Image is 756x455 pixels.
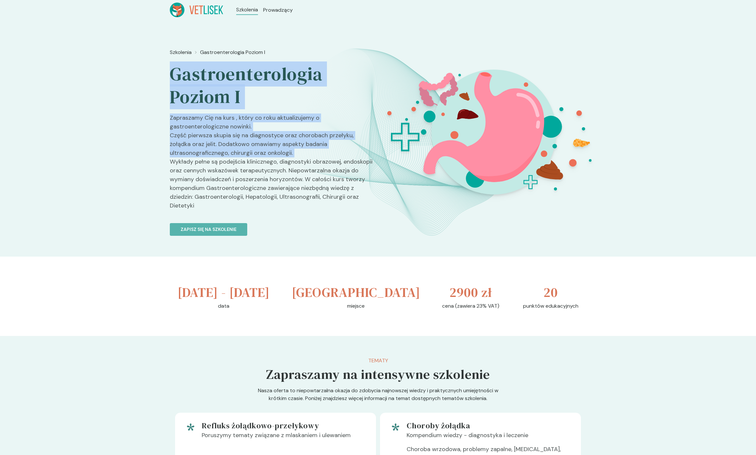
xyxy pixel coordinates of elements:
[181,226,236,233] p: Zapisz się na szkolenie
[347,302,365,310] p: miejsce
[170,63,373,108] h2: Gastroenterologia Poziom I
[266,365,490,384] h5: Zapraszamy na intensywne szkolenie
[200,48,265,56] a: Gastroenterologia Poziom I
[292,283,420,302] h3: [GEOGRAPHIC_DATA]
[442,302,499,310] p: cena (zawiera 23% VAT)
[202,431,366,445] p: Poruszymy tematy związane z mlaskaniem i ulewaniem
[170,215,373,236] a: Zapisz się na szkolenie
[266,357,490,365] p: Tematy
[170,48,192,56] a: Szkolenia
[407,431,571,445] p: Kompendium wiedzy - diagnostyka i leczenie
[178,283,270,302] h3: [DATE] - [DATE]
[407,421,571,431] h5: Choroby żołądka
[170,114,373,215] p: Zapraszamy Cię na kurs , który co roku aktualizujemy o gastroenterologiczne nowinki. Część pierws...
[236,6,258,14] a: Szkolenia
[377,46,608,219] img: Zpbdlh5LeNNTxNvR_GastroI_BT.svg
[218,302,229,310] p: data
[253,387,503,413] p: Nasza oferta to niepowtarzalna okazja do zdobycia najnowszej wiedzy i praktycznych umiejętności w...
[170,223,247,236] button: Zapisz się na szkolenie
[202,421,366,431] h5: Refluks żołądkowo-przełykowy
[523,302,578,310] p: punktów edukacyjnych
[263,6,293,14] a: Prowadzący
